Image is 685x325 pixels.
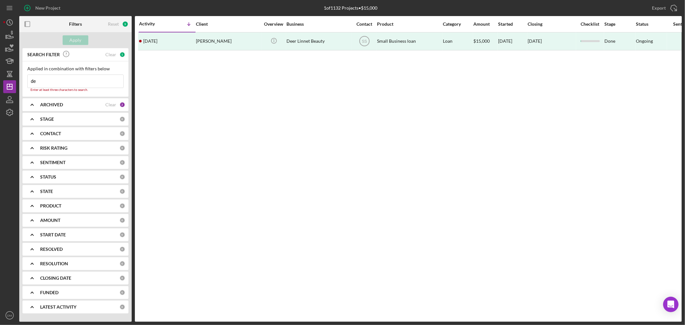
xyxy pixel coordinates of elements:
[645,2,682,14] button: Export
[576,22,604,27] div: Checklist
[119,261,125,267] div: 0
[498,22,527,27] div: Started
[69,22,82,27] b: Filters
[40,189,53,194] b: STATE
[27,66,124,71] div: Applied in combination with filters below
[119,246,125,252] div: 0
[262,22,286,27] div: Overview
[119,52,125,57] div: 1
[119,290,125,295] div: 0
[663,297,679,312] div: Open Intercom Messenger
[377,22,441,27] div: Product
[40,203,61,208] b: PRODUCT
[105,102,116,107] div: Clear
[196,33,260,50] div: [PERSON_NAME]
[70,35,82,45] div: Apply
[40,102,63,107] b: ARCHIVED
[443,22,473,27] div: Category
[19,2,67,14] button: New Project
[528,39,542,44] div: [DATE]
[286,22,351,27] div: Business
[443,33,473,50] div: Loan
[40,117,54,122] b: STAGE
[35,2,60,14] div: New Project
[40,218,60,223] b: AMOUNT
[27,52,60,57] b: SEARCH FILTER
[377,33,441,50] div: Small Business loan
[119,174,125,180] div: 0
[40,174,56,180] b: STATUS
[40,145,67,151] b: RISK RATING
[143,39,157,44] time: 2024-09-23 14:51
[119,102,125,108] div: 2
[604,22,635,27] div: Stage
[40,304,76,310] b: LATEST ACTIVITY
[119,275,125,281] div: 0
[27,88,124,92] div: Enter at least three characters to search.
[119,304,125,310] div: 0
[473,33,497,50] div: $15,000
[119,116,125,122] div: 0
[40,160,66,165] b: SENTIMENT
[119,232,125,238] div: 0
[63,35,88,45] button: Apply
[119,217,125,223] div: 0
[604,33,635,50] div: Done
[196,22,260,27] div: Client
[40,290,58,295] b: FUNDED
[636,22,667,27] div: Status
[7,314,12,317] text: DM
[119,189,125,194] div: 0
[105,52,116,57] div: Clear
[286,33,351,50] div: Deer Linnet Beauty
[40,131,61,136] b: CONTACT
[119,145,125,151] div: 0
[362,39,367,44] text: SS
[498,33,527,50] div: [DATE]
[528,22,576,27] div: Closing
[636,39,653,44] div: Ongoing
[352,22,376,27] div: Contact
[119,203,125,209] div: 0
[108,22,119,27] div: Reset
[40,276,71,281] b: CLOSING DATE
[40,232,66,237] b: START DATE
[40,261,68,266] b: RESOLUTION
[473,22,497,27] div: Amount
[324,5,377,11] div: 1 of 1132 Projects • $15,000
[119,160,125,165] div: 0
[119,131,125,136] div: 0
[139,21,167,26] div: Activity
[122,21,128,27] div: 3
[652,2,666,14] div: Export
[40,247,63,252] b: RESOLVED
[3,309,16,322] button: DM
